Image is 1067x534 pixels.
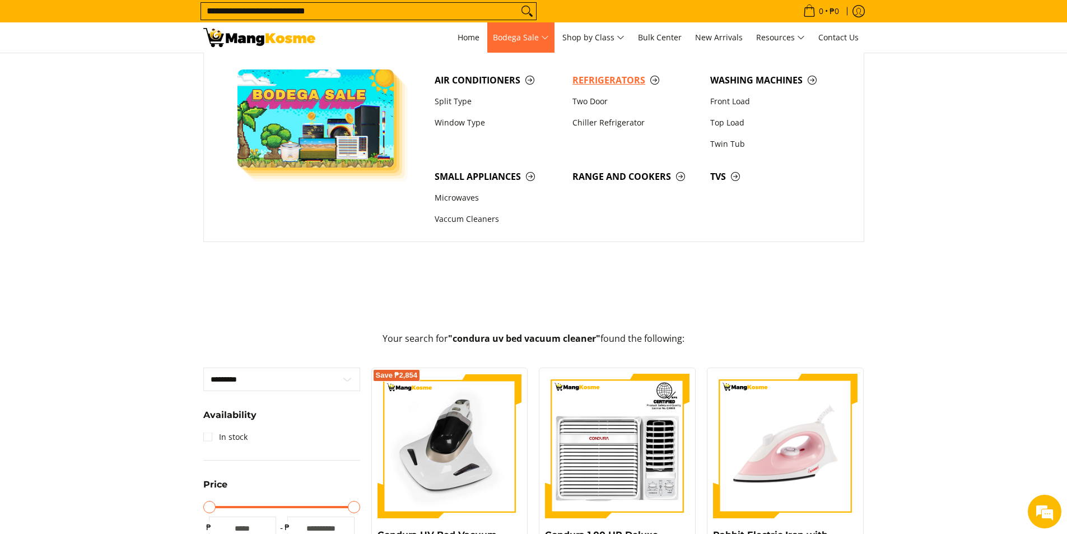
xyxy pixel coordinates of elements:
a: Washing Machines [705,69,842,91]
a: Bulk Center [632,22,687,53]
img: Search: 15 results found for &quot;condura uv bed vacuum cleaner&quot; | Mang Kosme [203,28,315,47]
span: Refrigerators [572,73,699,87]
a: Resources [751,22,810,53]
span: New Arrivals [695,32,743,43]
img: Condura 1.00 HP Deluxe 6X Series, Window-Type Air Conditioner (Premium) [545,374,689,518]
a: Vaccum Cleaners [429,209,567,230]
a: Top Load [705,112,842,133]
span: Save ₱2,854 [376,372,418,379]
span: Shop by Class [562,31,625,45]
span: Home [458,32,479,43]
a: Front Load [705,91,842,112]
span: Bodega Sale [493,31,549,45]
img: https://mangkosme.com/products/rabbit-eletric-iron-with-steamer-5188a-class-a [713,374,858,518]
p: Your search for found the following: [203,332,864,357]
a: Window Type [429,112,567,133]
a: Chiller Refrigerator [567,112,705,133]
a: Twin Tub [705,133,842,155]
span: • [800,5,842,17]
span: Resources [756,31,805,45]
span: TVs [710,170,837,184]
a: In stock [203,428,248,446]
a: TVs [705,166,842,187]
span: Contact Us [818,32,859,43]
button: Search [518,3,536,20]
a: Microwaves [429,188,567,209]
span: ₱ [203,522,215,533]
span: ₱ [282,522,293,533]
nav: Main Menu [327,22,864,53]
a: Two Door [567,91,705,112]
span: Range and Cookers [572,170,699,184]
a: New Arrivals [689,22,748,53]
a: Split Type [429,91,567,112]
a: Refrigerators [567,69,705,91]
a: Shop by Class [557,22,630,53]
a: Range and Cookers [567,166,705,187]
img: Bodega Sale [237,69,394,168]
a: Air Conditioners [429,69,567,91]
summary: Open [203,411,257,428]
a: Bodega Sale [487,22,555,53]
span: 0 [817,7,825,15]
span: ₱0 [828,7,841,15]
summary: Open [203,480,227,498]
span: Washing Machines [710,73,837,87]
span: Air Conditioners [435,73,561,87]
span: Small Appliances [435,170,561,184]
strong: "condura uv bed vacuum cleaner" [448,332,600,345]
a: Contact Us [813,22,864,53]
a: Home [452,22,485,53]
span: Bulk Center [638,32,682,43]
img: Condura UV Bed Vacuum Cleaner (Class A) [378,374,522,518]
span: Price [203,480,227,489]
a: Small Appliances [429,166,567,187]
span: Availability [203,411,257,420]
